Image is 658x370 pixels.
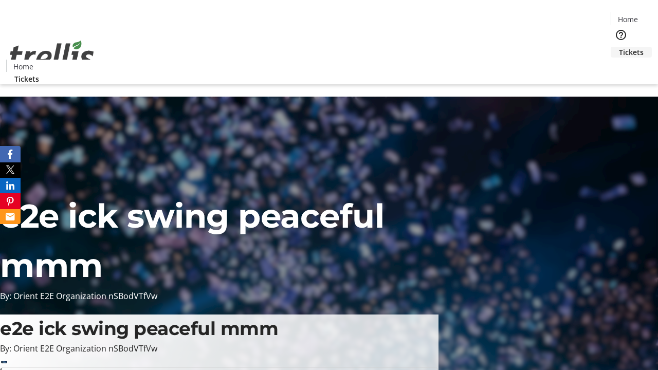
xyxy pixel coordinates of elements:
a: Tickets [611,47,652,58]
span: Tickets [619,47,644,58]
span: Home [618,14,638,25]
span: Tickets [14,73,39,84]
button: Cart [611,58,631,78]
a: Home [611,14,644,25]
a: Tickets [6,73,47,84]
button: Help [611,25,631,45]
img: Orient E2E Organization nSBodVTfVw's Logo [6,29,98,81]
span: Home [13,61,33,72]
a: Home [7,61,40,72]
